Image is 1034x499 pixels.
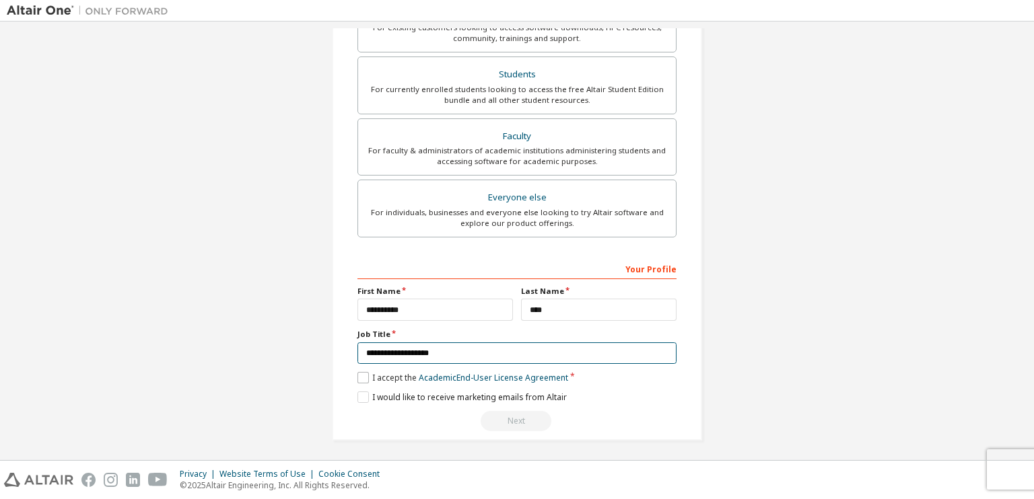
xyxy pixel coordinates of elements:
[357,411,677,431] div: Read and acccept EULA to continue
[180,479,388,491] p: © 2025 Altair Engineering, Inc. All Rights Reserved.
[318,469,388,479] div: Cookie Consent
[357,391,567,403] label: I would like to receive marketing emails from Altair
[419,372,568,383] a: Academic End-User License Agreement
[366,22,668,44] div: For existing customers looking to access software downloads, HPC resources, community, trainings ...
[366,127,668,146] div: Faculty
[366,145,668,167] div: For faculty & administrators of academic institutions administering students and accessing softwa...
[357,329,677,340] label: Job Title
[366,65,668,84] div: Students
[357,286,513,297] label: First Name
[366,84,668,106] div: For currently enrolled students looking to access the free Altair Student Edition bundle and all ...
[7,4,175,17] img: Altair One
[357,372,568,383] label: I accept the
[366,188,668,207] div: Everyone else
[4,473,73,487] img: altair_logo.svg
[219,469,318,479] div: Website Terms of Use
[357,258,677,279] div: Your Profile
[521,286,677,297] label: Last Name
[366,207,668,229] div: For individuals, businesses and everyone else looking to try Altair software and explore our prod...
[180,469,219,479] div: Privacy
[148,473,168,487] img: youtube.svg
[104,473,118,487] img: instagram.svg
[81,473,96,487] img: facebook.svg
[126,473,140,487] img: linkedin.svg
